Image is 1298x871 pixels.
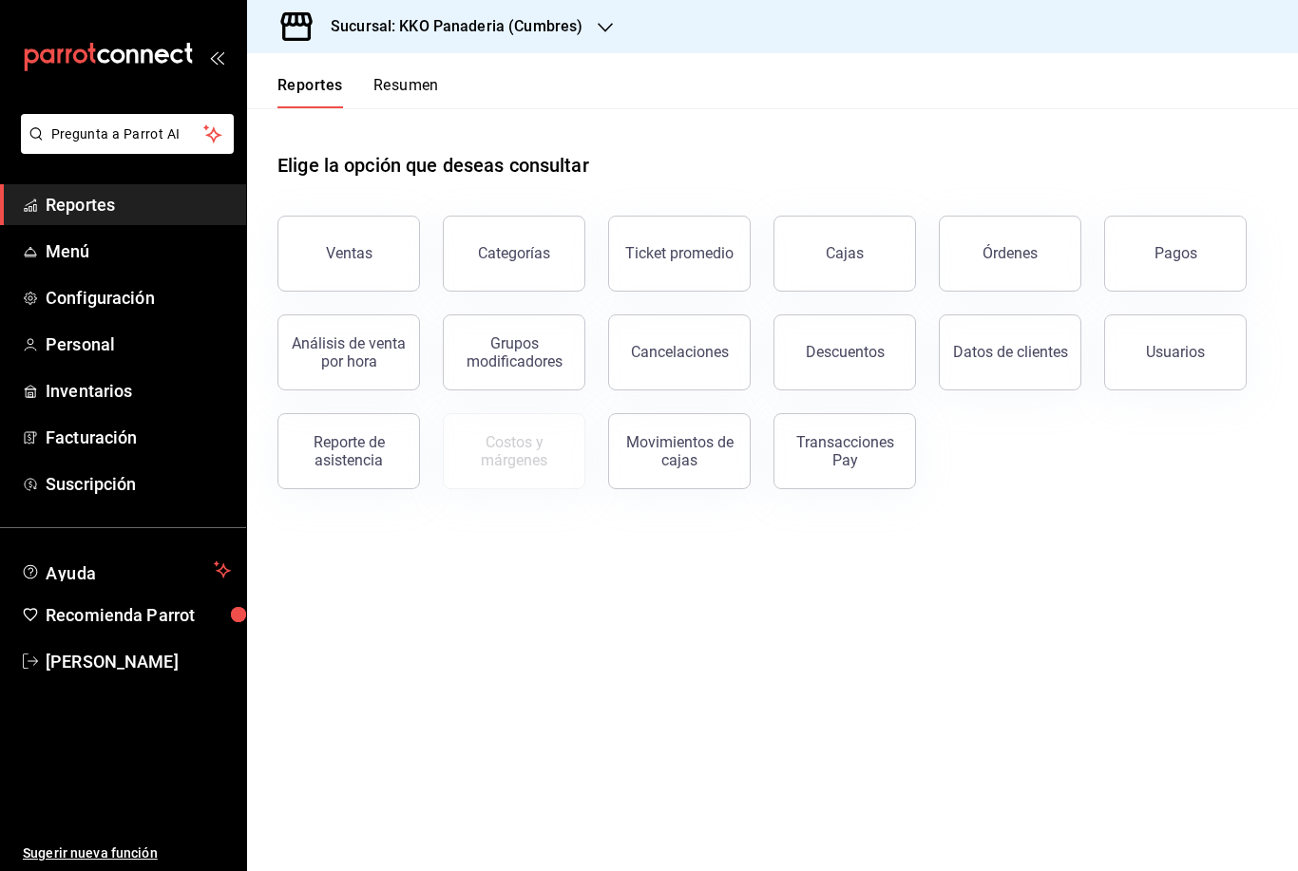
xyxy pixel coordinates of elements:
[773,314,916,390] button: Descuentos
[1104,314,1247,390] button: Usuarios
[608,413,751,489] button: Movimientos de cajas
[21,114,234,154] button: Pregunta a Parrot AI
[46,471,231,497] span: Suscripción
[443,413,585,489] button: Contrata inventarios para ver este reporte
[443,216,585,292] button: Categorías
[277,76,439,108] div: navigation tabs
[209,49,224,65] button: open_drawer_menu
[939,216,1081,292] button: Órdenes
[608,216,751,292] button: Ticket promedio
[625,244,734,262] div: Ticket promedio
[773,413,916,489] button: Transacciones Pay
[46,378,231,404] span: Inventarios
[277,216,420,292] button: Ventas
[277,413,420,489] button: Reporte de asistencia
[983,244,1038,262] div: Órdenes
[315,15,582,38] h3: Sucursal: KKO Panaderia (Cumbres)
[23,843,231,863] span: Sugerir nueva función
[373,76,439,108] button: Resumen
[277,314,420,390] button: Análisis de venta por hora
[786,433,904,469] div: Transacciones Pay
[51,124,204,144] span: Pregunta a Parrot AI
[46,331,231,357] span: Personal
[953,343,1068,361] div: Datos de clientes
[1155,244,1197,262] div: Pagos
[46,425,231,450] span: Facturación
[773,216,916,292] a: Cajas
[1104,216,1247,292] button: Pagos
[455,433,573,469] div: Costos y márgenes
[631,343,729,361] div: Cancelaciones
[46,238,231,264] span: Menú
[277,151,589,180] h1: Elige la opción que deseas consultar
[290,433,408,469] div: Reporte de asistencia
[46,192,231,218] span: Reportes
[806,343,885,361] div: Descuentos
[46,649,231,674] span: [PERSON_NAME]
[326,244,372,262] div: Ventas
[1146,343,1205,361] div: Usuarios
[608,314,751,390] button: Cancelaciones
[443,314,585,390] button: Grupos modificadores
[46,602,231,628] span: Recomienda Parrot
[13,138,234,158] a: Pregunta a Parrot AI
[290,334,408,370] div: Análisis de venta por hora
[46,285,231,311] span: Configuración
[826,242,865,265] div: Cajas
[46,559,206,581] span: Ayuda
[478,244,550,262] div: Categorías
[620,433,738,469] div: Movimientos de cajas
[277,76,343,108] button: Reportes
[939,314,1081,390] button: Datos de clientes
[455,334,573,370] div: Grupos modificadores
